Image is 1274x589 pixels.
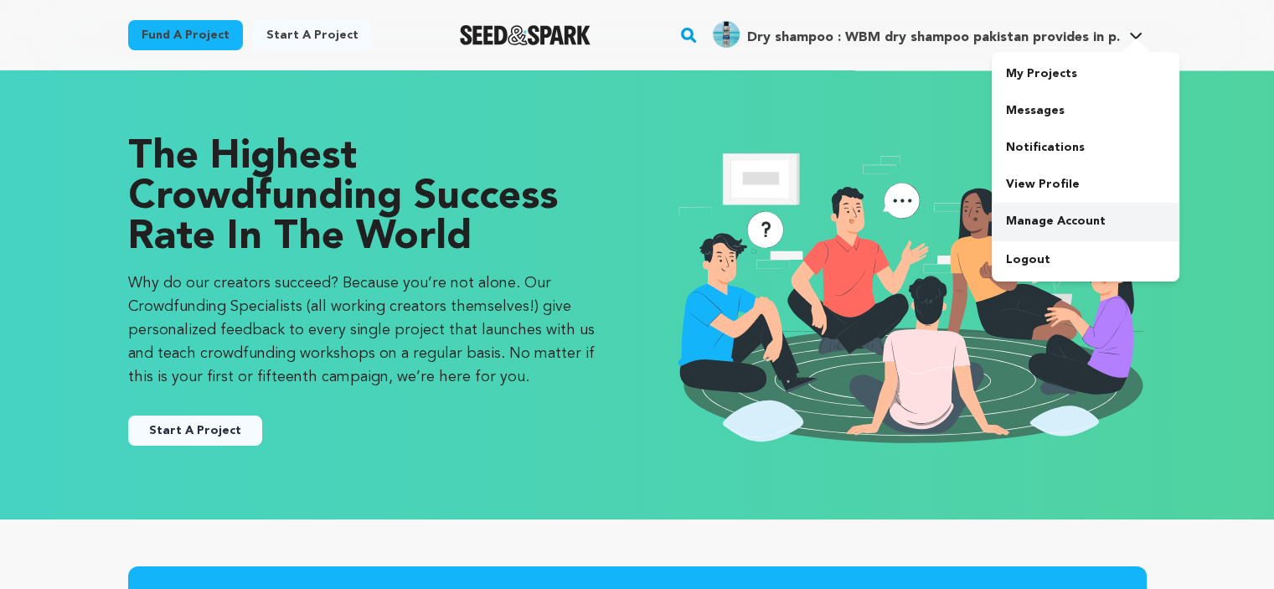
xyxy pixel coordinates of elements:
button: Start A Project [128,416,262,446]
img: seedandspark start project illustration image [671,137,1147,452]
p: The Highest Crowdfunding Success Rate in the World [128,137,604,258]
a: My Projects [992,55,1179,92]
a: View Profile [992,166,1179,203]
a: Dry shampoo : WBM dry shampoo pakistan provides in p.'s Profile [709,18,1146,48]
div: Dry shampoo : WBM dry shampoo pakistan provides in p.'s Profile [713,21,1119,48]
a: Messages [992,92,1179,129]
a: Seed&Spark Homepage [460,25,591,45]
p: Why do our creators succeed? Because you’re not alone. Our Crowdfunding Specialists (all working ... [128,271,604,389]
a: Fund a project [128,20,243,50]
img: Seed&Spark Logo Dark Mode [460,25,591,45]
a: Manage Account [992,203,1179,240]
a: Logout [992,241,1179,278]
a: Start a project [253,20,372,50]
a: Notifications [992,129,1179,166]
img: 3a47f25b71eb5bd1.png [713,21,740,48]
span: Dry shampoo : WBM dry shampoo pakistan provides in p.'s Profile [709,18,1146,53]
span: Dry shampoo : WBM dry shampoo pakistan provides in p. [746,31,1119,44]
